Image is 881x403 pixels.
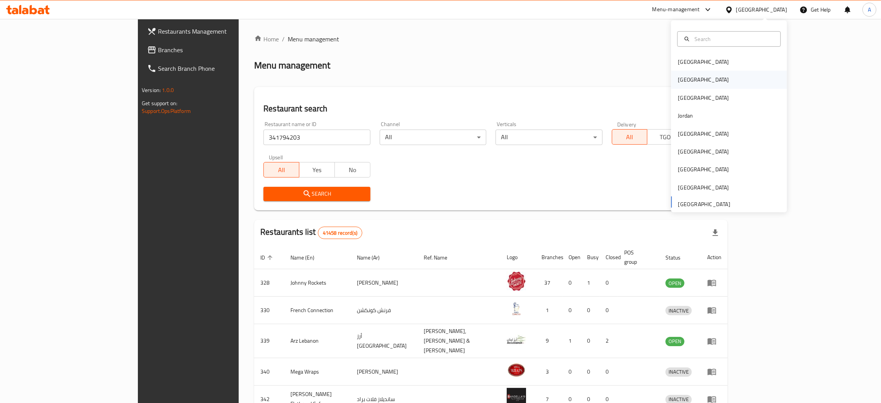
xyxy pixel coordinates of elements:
[142,85,161,95] span: Version:
[288,34,339,44] span: Menu management
[678,183,729,192] div: [GEOGRAPHIC_DATA]
[581,358,599,386] td: 0
[351,269,418,297] td: [PERSON_NAME]
[707,336,721,346] div: Menu
[665,337,684,346] div: OPEN
[357,253,390,262] span: Name (Ar)
[507,299,526,318] img: French Connection
[535,269,562,297] td: 37
[507,272,526,291] img: Johnny Rockets
[665,253,691,262] span: Status
[507,360,526,380] img: Mega Wraps
[302,164,332,176] span: Yes
[647,129,683,145] button: TGO
[624,248,650,266] span: POS group
[299,162,335,178] button: Yes
[581,246,599,269] th: Busy
[707,367,721,376] div: Menu
[158,64,279,73] span: Search Branch Phone
[318,229,362,237] span: 41458 record(s)
[267,164,296,176] span: All
[665,306,692,315] span: INACTIVE
[269,154,283,160] label: Upsell
[678,58,729,66] div: [GEOGRAPHIC_DATA]
[338,164,367,176] span: No
[380,130,486,145] div: All
[665,367,692,376] span: INACTIVE
[334,162,370,178] button: No
[678,129,729,138] div: [GEOGRAPHIC_DATA]
[284,324,351,358] td: Arz Lebanon
[599,269,618,297] td: 0
[617,121,637,127] label: Delivery
[142,98,177,108] span: Get support on:
[707,278,721,287] div: Menu
[284,358,351,386] td: Mega Wraps
[351,358,418,386] td: [PERSON_NAME]
[263,103,718,114] h2: Restaurant search
[678,165,729,174] div: [GEOGRAPHIC_DATA]
[581,269,599,297] td: 1
[142,106,191,116] a: Support.OpsPlatform
[562,246,581,269] th: Open
[612,129,648,145] button: All
[351,297,418,324] td: فرنش كونكشن
[260,226,362,239] h2: Restaurants list
[615,131,645,143] span: All
[691,35,776,43] input: Search
[254,34,728,44] nav: breadcrumb
[507,330,526,349] img: Arz Lebanon
[318,227,362,239] div: Total records count
[736,5,787,14] div: [GEOGRAPHIC_DATA]
[652,5,700,14] div: Menu-management
[158,27,279,36] span: Restaurants Management
[562,324,581,358] td: 1
[707,306,721,315] div: Menu
[678,75,729,84] div: [GEOGRAPHIC_DATA]
[701,246,728,269] th: Action
[424,253,458,262] span: Ref. Name
[599,246,618,269] th: Closed
[665,337,684,346] span: OPEN
[562,358,581,386] td: 0
[418,324,501,358] td: [PERSON_NAME],[PERSON_NAME] & [PERSON_NAME]
[284,269,351,297] td: Johnny Rockets
[260,253,275,262] span: ID
[665,278,684,288] div: OPEN
[162,85,174,95] span: 1.0.0
[581,324,599,358] td: 0
[535,297,562,324] td: 1
[868,5,871,14] span: A
[496,130,602,145] div: All
[141,59,285,78] a: Search Branch Phone
[706,224,725,242] div: Export file
[665,279,684,288] span: OPEN
[263,187,370,201] button: Search
[678,147,729,156] div: [GEOGRAPHIC_DATA]
[535,324,562,358] td: 9
[263,130,370,145] input: Search for restaurant name or ID..
[562,269,581,297] td: 0
[599,297,618,324] td: 0
[581,297,599,324] td: 0
[650,131,680,143] span: TGO
[141,22,285,41] a: Restaurants Management
[263,162,299,178] button: All
[351,324,418,358] td: أرز [GEOGRAPHIC_DATA]
[599,358,618,386] td: 0
[535,246,562,269] th: Branches
[270,189,364,199] span: Search
[158,45,279,55] span: Branches
[678,94,729,102] div: [GEOGRAPHIC_DATA]
[678,111,693,120] div: Jordan
[599,324,618,358] td: 2
[501,246,535,269] th: Logo
[562,297,581,324] td: 0
[535,358,562,386] td: 3
[290,253,324,262] span: Name (En)
[254,59,330,72] h2: Menu management
[284,297,351,324] td: French Connection
[141,41,285,59] a: Branches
